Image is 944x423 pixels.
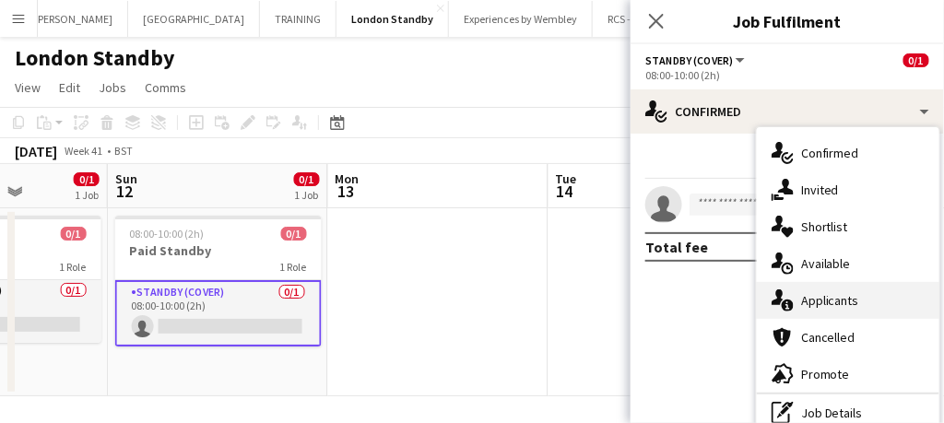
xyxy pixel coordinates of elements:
span: Invited [801,182,839,198]
a: View [7,76,48,100]
button: Experiences by Wembley [449,1,593,37]
div: 08:00-10:00 (2h) [645,68,929,82]
span: 1 Role [60,260,87,274]
span: Tue [556,170,577,187]
a: Comms [137,76,194,100]
div: 1 Job [75,188,99,202]
span: 14 [553,181,577,202]
span: 08:00-10:00 (2h) [130,227,205,241]
div: BST [114,144,133,158]
span: 13 [333,181,360,202]
span: 0/1 [74,172,100,186]
button: RCS - Royal College of Surgeons [593,1,765,37]
button: TRAINING [260,1,336,37]
div: [DATE] [15,142,57,160]
button: Standby (cover) [645,53,748,67]
a: Edit [52,76,88,100]
span: Shortlist [801,218,848,235]
app-job-card: 08:00-10:00 (2h)0/1Paid Standby1 RoleStandby (cover)0/108:00-10:00 (2h) [115,216,322,347]
div: 1 Job [295,188,319,202]
span: Week 41 [61,144,107,158]
span: 0/1 [903,53,929,67]
h1: London Standby [15,44,175,72]
h3: Paid Standby [115,242,322,259]
span: Mon [336,170,360,187]
span: Confirmed [801,145,859,161]
app-card-role: Standby (cover)0/108:00-10:00 (2h) [115,280,322,347]
span: 1 Role [280,260,307,274]
span: Standby (cover) [645,53,733,67]
span: Promote [801,366,850,382]
span: Available [801,255,851,272]
button: London Standby [336,1,449,37]
span: Comms [145,79,186,96]
span: 0/1 [281,227,307,241]
span: 0/1 [61,227,87,241]
a: Jobs [91,76,134,100]
span: Applicants [801,292,859,309]
span: Cancelled [801,329,855,346]
span: Edit [59,79,80,96]
span: 0/1 [294,172,320,186]
div: Total fee [645,238,708,256]
span: View [15,79,41,96]
span: Jobs [99,79,126,96]
h3: Job Fulfilment [631,9,944,33]
span: Sun [115,170,137,187]
div: Confirmed [631,89,944,134]
button: [GEOGRAPHIC_DATA] [128,1,260,37]
span: 12 [112,181,137,202]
